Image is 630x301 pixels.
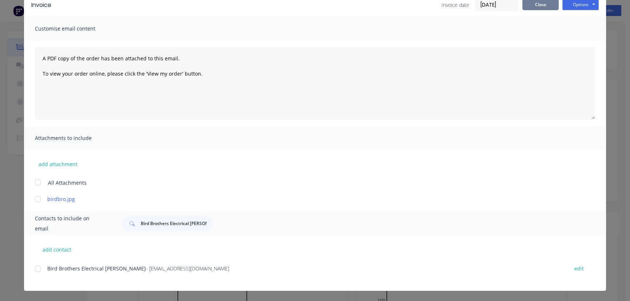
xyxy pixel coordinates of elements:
[141,216,213,231] input: Search...
[47,265,146,272] span: Bird Brothers Electrical [PERSON_NAME]
[442,1,469,9] span: Invoice date
[146,265,229,272] span: - [EMAIL_ADDRESS][DOMAIN_NAME]
[47,195,561,203] a: birdbro.jpg
[35,133,115,143] span: Attachments to include
[35,158,81,169] button: add attachment
[35,47,595,120] textarea: A PDF copy of the order has been attached to this email. To view your order online, please click ...
[31,1,51,9] div: Invoice
[35,213,104,234] span: Contacts to include on email
[35,244,79,255] button: add contact
[35,24,115,34] span: Customise email content
[48,179,87,186] span: All Attachments
[570,264,588,273] button: edit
